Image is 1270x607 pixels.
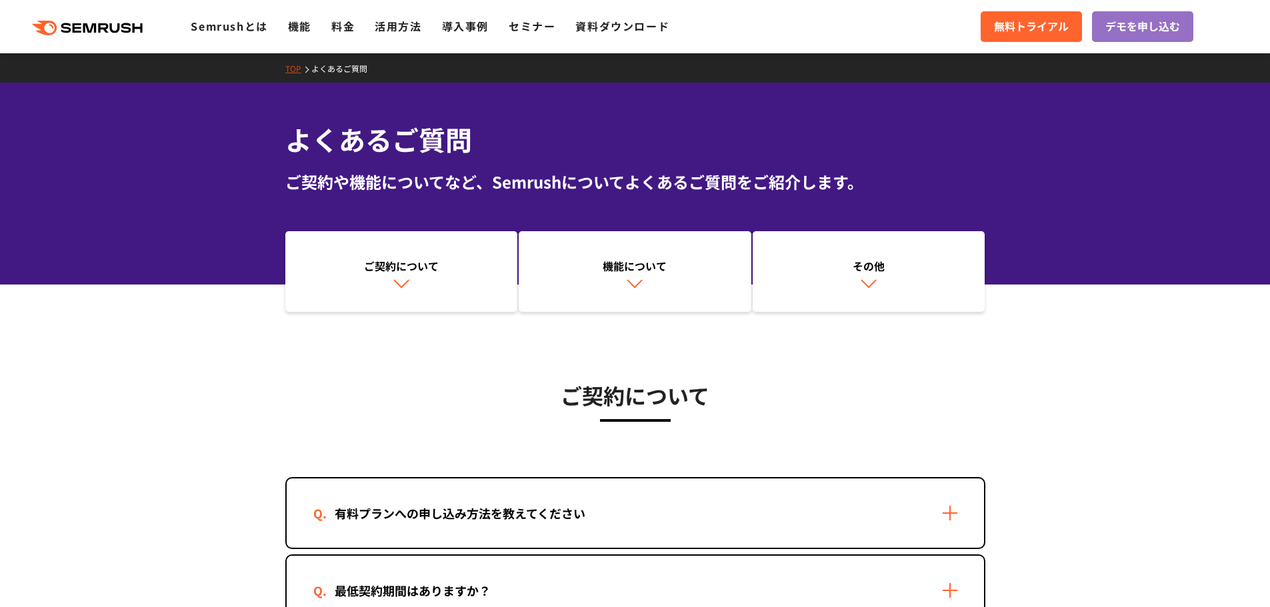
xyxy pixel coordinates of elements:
[525,258,745,274] div: 機能について
[313,504,607,523] div: 有料プランへの申し込み方法を教えてください
[442,18,489,34] a: 導入事例
[292,258,511,274] div: ご契約について
[519,231,751,312] a: 機能について
[285,120,985,159] h1: よくあるご質問
[313,581,512,600] div: 最低契約期間はありますか？
[285,231,518,312] a: ご契約について
[285,170,985,194] div: ご契約や機能についてなど、Semrushについてよくあるご質問をご紹介します。
[981,11,1082,42] a: 無料トライアル
[509,18,555,34] a: セミナー
[331,18,355,34] a: 料金
[375,18,421,34] a: 活用方法
[311,63,377,74] a: よくあるご質問
[575,18,669,34] a: 資料ダウンロード
[759,258,979,274] div: その他
[1092,11,1193,42] a: デモを申し込む
[191,18,267,34] a: Semrushとは
[1105,18,1180,35] span: デモを申し込む
[753,231,985,312] a: その他
[288,18,311,34] a: 機能
[994,18,1069,35] span: 無料トライアル
[285,378,985,412] h3: ご契約について
[285,63,311,74] a: TOP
